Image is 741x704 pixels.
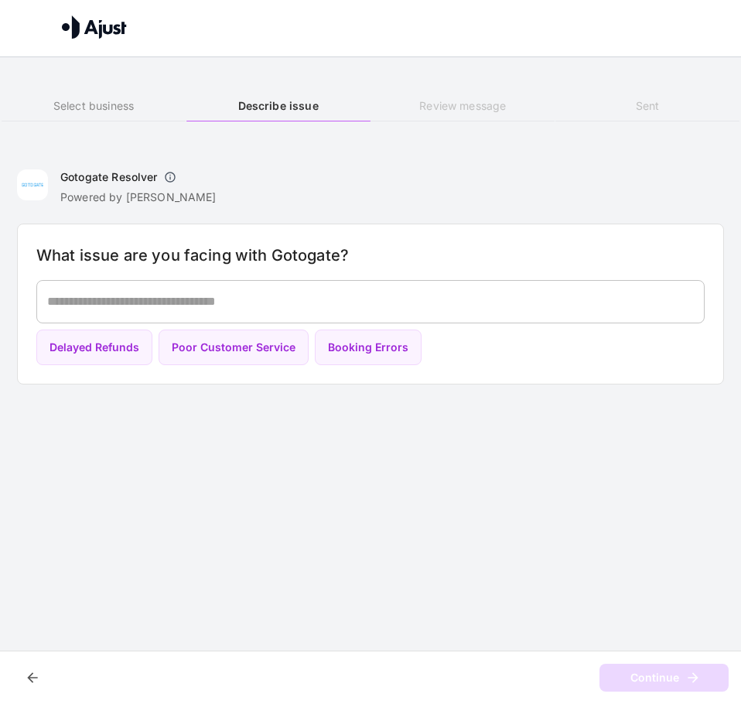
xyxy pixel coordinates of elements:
[62,15,127,39] img: Ajust
[186,97,370,114] h6: Describe issue
[60,190,217,205] p: Powered by [PERSON_NAME]
[555,97,739,114] h6: Sent
[159,330,309,366] button: Poor Customer Service
[60,169,158,185] h6: Gotogate Resolver
[370,97,555,114] h6: Review message
[2,97,186,114] h6: Select business
[17,169,48,200] img: Gotogate
[36,330,152,366] button: Delayed Refunds
[315,330,422,366] button: Booking Errors
[36,243,705,268] h6: What issue are you facing with Gotogate?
